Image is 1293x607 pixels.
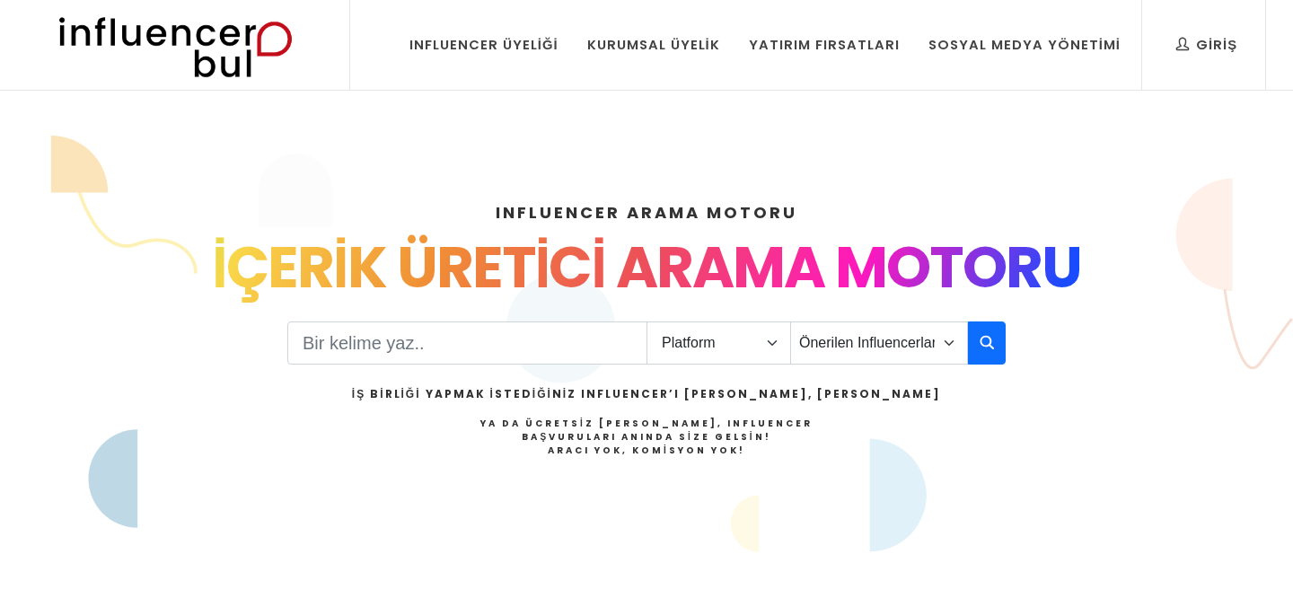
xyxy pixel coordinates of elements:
div: Influencer Üyeliği [409,35,559,55]
div: Yatırım Fırsatları [749,35,900,55]
h4: INFLUENCER ARAMA MOTORU [65,200,1228,224]
div: Giriş [1176,35,1237,55]
div: İÇERİK ÜRETİCİ ARAMA MOTORU [65,224,1228,311]
h4: Ya da Ücretsiz [PERSON_NAME], Influencer Başvuruları Anında Size Gelsin! [352,417,941,457]
div: Kurumsal Üyelik [587,35,720,55]
div: Sosyal Medya Yönetimi [928,35,1121,55]
input: Search [287,321,647,365]
strong: Aracı Yok, Komisyon Yok! [548,444,745,457]
h2: İş Birliği Yapmak İstediğiniz Influencer’ı [PERSON_NAME], [PERSON_NAME] [352,386,941,402]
